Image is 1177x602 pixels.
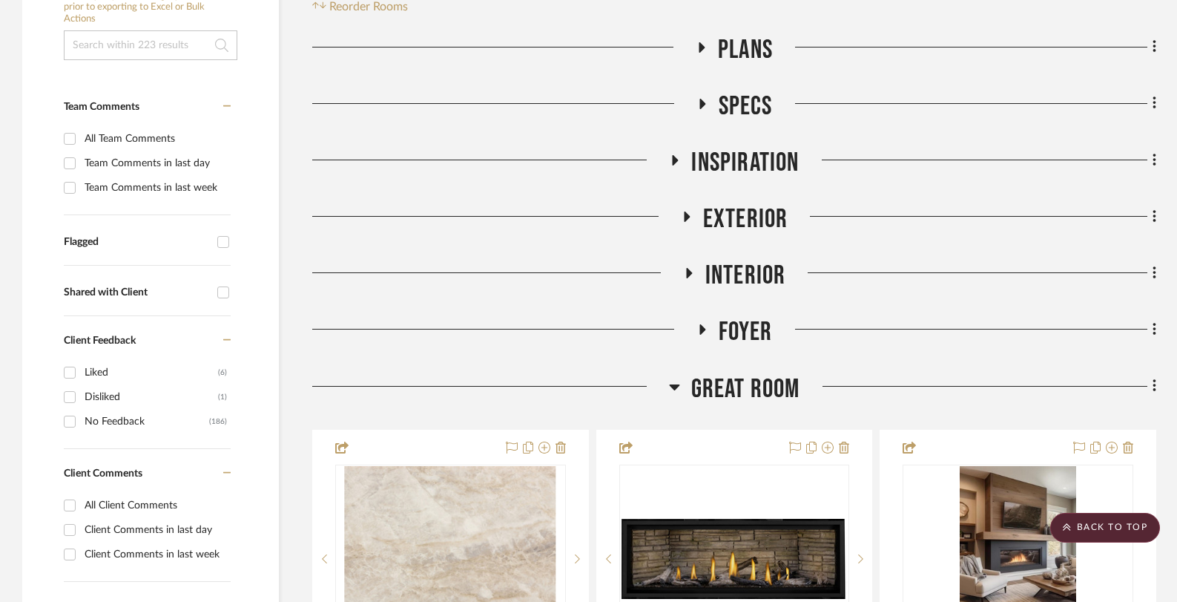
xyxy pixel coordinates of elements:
scroll-to-top-button: BACK TO TOP [1050,513,1160,543]
span: Inspiration [691,147,799,179]
div: Team Comments in last day [85,151,227,175]
div: No Feedback [85,410,209,433]
span: Team Comments [64,102,139,112]
span: Foyer [719,316,773,348]
span: Client Feedback [64,336,136,346]
div: (1) [218,385,227,409]
div: Disliked [85,385,218,409]
span: Interior [705,260,786,292]
span: Plans [718,34,773,66]
span: Exterior [703,203,788,235]
div: Client Comments in last day [85,518,227,542]
span: Great Room [691,373,800,405]
span: Specs [719,91,773,122]
div: Liked [85,361,218,385]
input: Search within 223 results [64,30,237,60]
div: Client Comments in last week [85,543,227,566]
div: Team Comments in last week [85,176,227,200]
span: Client Comments [64,468,142,479]
div: Shared with Client [64,287,210,299]
img: Ascent™ Linear Premium 56 [621,519,848,599]
div: (6) [218,361,227,385]
div: (186) [209,410,227,433]
div: All Client Comments [85,494,227,517]
div: All Team Comments [85,127,227,151]
div: Flagged [64,236,210,249]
